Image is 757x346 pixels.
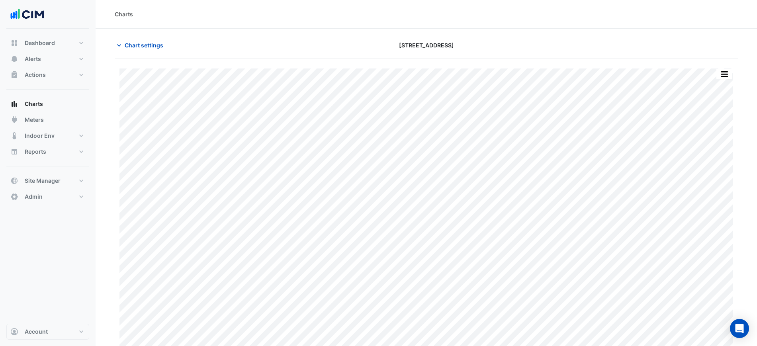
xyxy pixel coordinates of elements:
[6,67,89,83] button: Actions
[10,177,18,185] app-icon: Site Manager
[25,71,46,79] span: Actions
[6,324,89,340] button: Account
[10,148,18,156] app-icon: Reports
[10,71,18,79] app-icon: Actions
[6,189,89,205] button: Admin
[10,132,18,140] app-icon: Indoor Env
[115,38,168,52] button: Chart settings
[10,100,18,108] app-icon: Charts
[10,39,18,47] app-icon: Dashboard
[115,10,133,18] div: Charts
[25,148,46,156] span: Reports
[6,144,89,160] button: Reports
[25,193,43,201] span: Admin
[6,35,89,51] button: Dashboard
[6,173,89,189] button: Site Manager
[25,177,61,185] span: Site Manager
[716,69,732,79] button: More Options
[6,51,89,67] button: Alerts
[25,116,44,124] span: Meters
[399,41,454,49] span: [STREET_ADDRESS]
[10,193,18,201] app-icon: Admin
[25,132,55,140] span: Indoor Env
[25,328,48,336] span: Account
[25,100,43,108] span: Charts
[25,39,55,47] span: Dashboard
[6,128,89,144] button: Indoor Env
[10,55,18,63] app-icon: Alerts
[125,41,163,49] span: Chart settings
[6,96,89,112] button: Charts
[730,319,749,338] div: Open Intercom Messenger
[6,112,89,128] button: Meters
[10,116,18,124] app-icon: Meters
[25,55,41,63] span: Alerts
[10,6,45,22] img: Company Logo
